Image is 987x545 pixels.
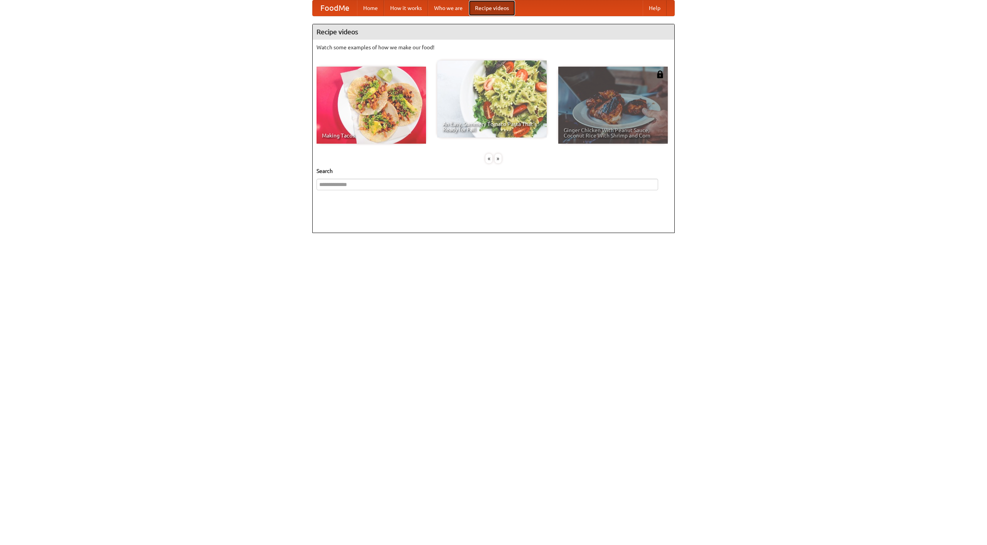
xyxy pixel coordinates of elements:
p: Watch some examples of how we make our food! [317,44,670,51]
span: An Easy, Summery Tomato Pasta That's Ready for Fall [443,121,541,132]
img: 483408.png [656,70,664,78]
a: Help [643,0,667,16]
a: Making Tacos [317,67,426,144]
a: An Easy, Summery Tomato Pasta That's Ready for Fall [437,60,547,138]
h5: Search [317,167,670,175]
a: How it works [384,0,428,16]
h4: Recipe videos [313,24,674,40]
a: Home [357,0,384,16]
div: » [495,154,502,163]
a: FoodMe [313,0,357,16]
div: « [485,154,492,163]
a: Who we are [428,0,469,16]
span: Making Tacos [322,133,421,138]
a: Recipe videos [469,0,515,16]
